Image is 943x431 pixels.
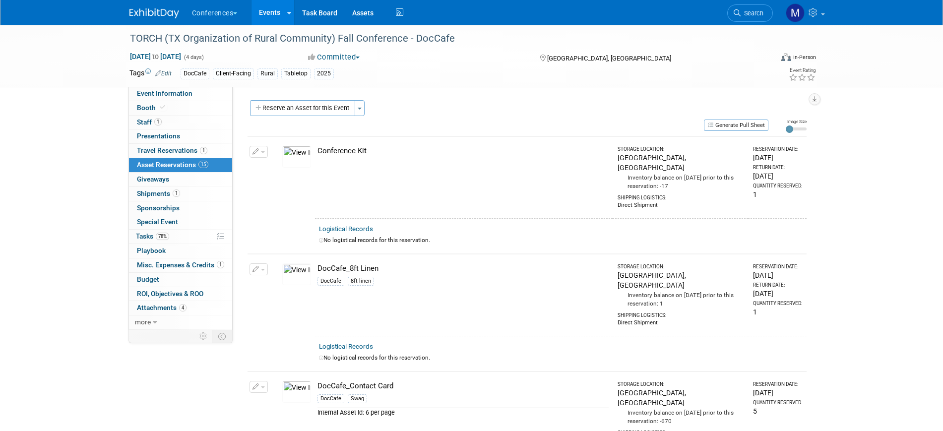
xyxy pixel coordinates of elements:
div: Storage Location: [618,263,745,270]
div: Rural [257,68,278,79]
a: Giveaways [129,173,232,186]
i: Booth reservation complete [160,105,165,110]
span: 78% [156,233,169,240]
div: 1 [753,189,802,199]
a: Search [727,4,773,22]
span: more [135,318,151,326]
div: Reservation Date: [753,146,802,153]
img: View Images [282,381,311,403]
a: Logistical Records [319,225,373,233]
a: Attachments4 [129,301,232,315]
a: Logistical Records [319,343,373,350]
div: [DATE] [753,153,802,163]
td: Personalize Event Tab Strip [195,330,212,343]
div: Shipping Logistics: [618,308,745,319]
button: Generate Pull Sheet [704,120,768,131]
span: 1 [200,147,207,154]
img: Format-Inperson.png [781,53,791,61]
div: [GEOGRAPHIC_DATA], [GEOGRAPHIC_DATA] [618,153,745,173]
div: DocCafe [181,68,209,79]
div: In-Person [793,54,816,61]
button: Committed [305,52,364,62]
a: Edit [155,70,172,77]
a: Shipments1 [129,187,232,201]
div: [GEOGRAPHIC_DATA], [GEOGRAPHIC_DATA] [618,388,745,408]
a: Special Event [129,215,232,229]
a: Sponsorships [129,201,232,215]
div: [DATE] [753,388,802,398]
span: 15 [198,161,208,168]
a: Playbook [129,244,232,258]
a: Budget [129,273,232,287]
td: Toggle Event Tabs [212,330,232,343]
span: 4 [179,304,187,311]
a: Asset Reservations15 [129,158,232,172]
span: Presentations [137,132,180,140]
span: Event Information [137,89,192,97]
div: Direct Shipment [618,201,745,209]
div: Tabletop [281,68,311,79]
div: Reservation Date: [753,263,802,270]
div: Quantity Reserved: [753,399,802,406]
a: Event Information [129,87,232,101]
a: Presentations [129,129,232,143]
span: Attachments [137,304,187,311]
a: Staff1 [129,116,232,129]
div: Image Size [786,119,807,124]
span: Shipments [137,189,180,197]
img: ExhibitDay [129,8,179,18]
span: 1 [154,118,162,125]
span: Travel Reservations [137,146,207,154]
div: No logistical records for this reservation. [319,236,803,245]
div: Storage Location: [618,381,745,388]
span: 1 [173,189,180,197]
div: [DATE] [753,270,802,280]
div: 8ft linen [348,277,374,286]
td: Tags [129,68,172,79]
div: Return Date: [753,282,802,289]
span: Tasks [136,232,169,240]
div: TORCH (TX Organization of Rural Community) Fall Conference - DocCafe [126,30,758,48]
img: View Images [282,146,311,168]
div: Shipping Logistics: [618,190,745,201]
div: 5 [753,406,802,416]
div: Client-Facing [213,68,254,79]
a: ROI, Objectives & ROO [129,287,232,301]
img: Marygrace LeGros [786,3,805,22]
div: Inventory balance on [DATE] prior to this reservation: 1 [618,290,745,308]
div: Event Format [714,52,817,66]
span: Booth [137,104,167,112]
span: 1 [217,261,224,268]
span: to [151,53,160,61]
div: Internal Asset Id: 6 per page [317,408,609,417]
span: Search [741,9,763,17]
span: Budget [137,275,159,283]
div: [DATE] [753,289,802,299]
div: DocCafe_Contact Card [317,381,609,391]
span: Asset Reservations [137,161,208,169]
div: Return Date: [753,164,802,171]
span: [DATE] [DATE] [129,52,182,61]
span: [GEOGRAPHIC_DATA], [GEOGRAPHIC_DATA] [547,55,671,62]
img: View Images [282,263,311,285]
a: Tasks78% [129,230,232,244]
div: Inventory balance on [DATE] prior to this reservation: -17 [618,173,745,190]
a: Misc. Expenses & Credits1 [129,258,232,272]
span: ROI, Objectives & ROO [137,290,203,298]
div: DocCafe [317,394,344,403]
button: Reserve an Asset for this Event [250,100,355,116]
div: Quantity Reserved: [753,300,802,307]
div: Quantity Reserved: [753,183,802,189]
span: Staff [137,118,162,126]
span: Giveaways [137,175,169,183]
a: Travel Reservations1 [129,144,232,158]
div: [GEOGRAPHIC_DATA], [GEOGRAPHIC_DATA] [618,270,745,290]
div: Direct Shipment [618,319,745,327]
span: (4 days) [183,54,204,61]
div: Conference Kit [317,146,609,156]
span: Sponsorships [137,204,180,212]
div: [DATE] [753,171,802,181]
div: Storage Location: [618,146,745,153]
div: Inventory balance on [DATE] prior to this reservation: -670 [618,408,745,426]
div: DocCafe [317,277,344,286]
